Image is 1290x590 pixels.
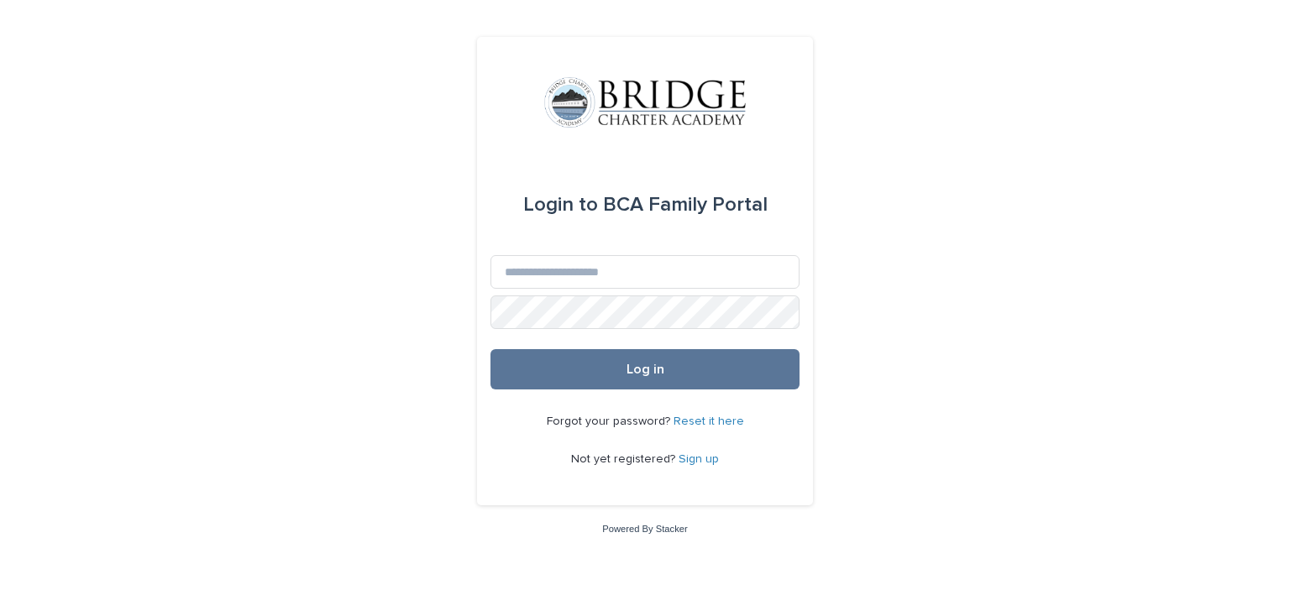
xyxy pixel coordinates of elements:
button: Log in [490,349,800,389]
div: BCA Family Portal [523,181,768,228]
span: Login to [523,195,598,215]
span: Log in [627,363,664,376]
img: V1C1m3IdTEidaUdm9Hs0 [544,77,746,128]
span: Forgot your password? [547,415,674,427]
a: Sign up [679,453,719,465]
span: Not yet registered? [571,453,679,465]
a: Reset it here [674,415,744,427]
a: Powered By Stacker [602,524,687,534]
